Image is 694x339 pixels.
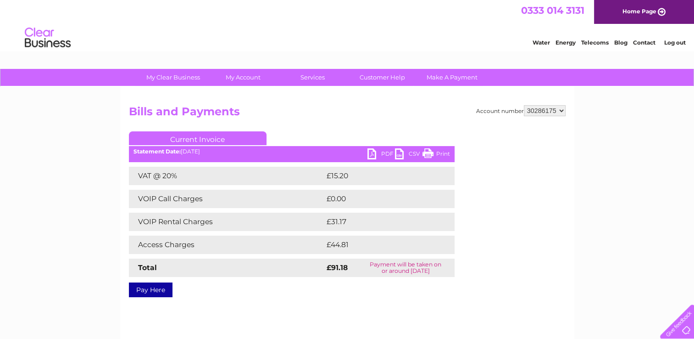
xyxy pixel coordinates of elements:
a: Log out [664,39,685,46]
td: £31.17 [324,213,434,231]
td: Access Charges [129,236,324,254]
b: Statement Date: [133,148,181,155]
a: Customer Help [344,69,420,86]
a: My Account [205,69,281,86]
img: logo.png [24,24,71,52]
td: £44.81 [324,236,435,254]
a: Telecoms [581,39,609,46]
div: Account number [476,105,566,116]
a: Make A Payment [414,69,490,86]
strong: £91.18 [327,263,348,272]
a: PDF [367,148,395,162]
a: Services [275,69,350,86]
a: Current Invoice [129,131,266,145]
strong: Total [138,263,157,272]
div: Clear Business is a trading name of Verastar Limited (registered in [GEOGRAPHIC_DATA] No. 3667643... [131,5,564,45]
td: £15.20 [324,167,435,185]
h2: Bills and Payments [129,105,566,123]
a: My Clear Business [135,69,211,86]
a: Water [533,39,550,46]
td: VAT @ 20% [129,167,324,185]
div: [DATE] [129,148,455,155]
a: CSV [395,148,422,162]
td: Payment will be taken on or around [DATE] [357,259,454,277]
a: Blog [614,39,627,46]
td: £0.00 [324,190,433,208]
td: VOIP Rental Charges [129,213,324,231]
td: VOIP Call Charges [129,190,324,208]
a: Pay Here [129,282,172,297]
a: Contact [633,39,655,46]
a: Print [422,148,450,162]
a: 0333 014 3131 [521,5,584,16]
a: Energy [555,39,576,46]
